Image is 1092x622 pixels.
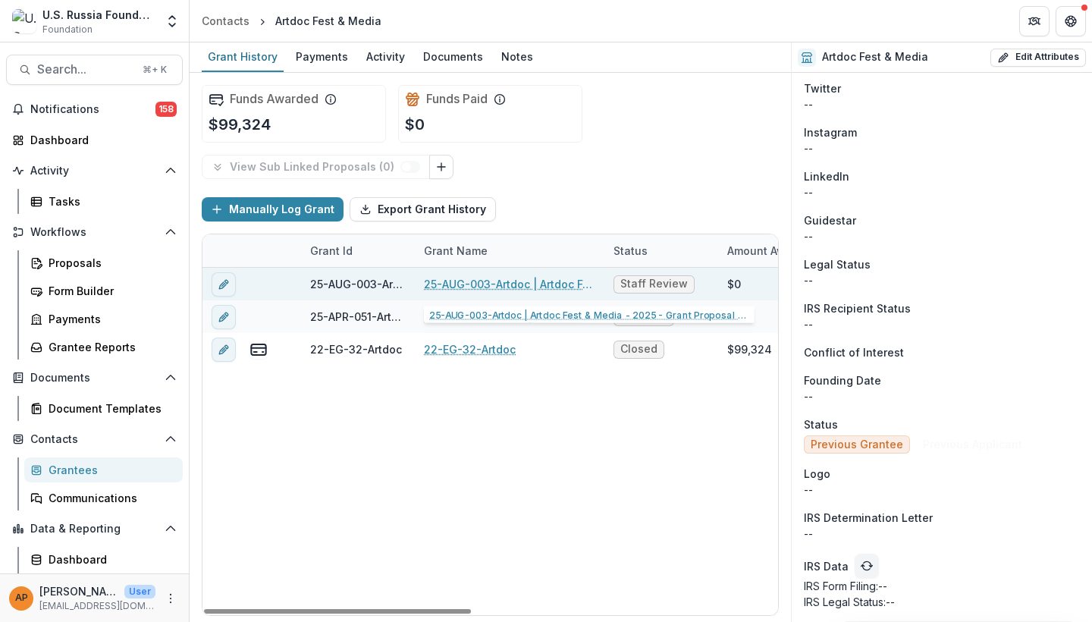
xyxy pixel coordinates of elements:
[604,243,657,259] div: Status
[24,278,183,303] a: Form Builder
[424,341,516,357] a: 22-EG-32-Artdoc
[620,310,667,323] span: Declined
[6,366,183,390] button: Open Documents
[604,234,718,267] div: Status
[49,401,171,416] div: Document Templates
[24,547,183,572] a: Dashboard
[6,159,183,183] button: Open Activity
[804,256,871,272] span: Legal Status
[162,6,183,36] button: Open entity switcher
[495,42,539,72] a: Notes
[212,338,236,362] button: edit
[209,113,271,136] p: $99,324
[718,243,826,259] div: Amount Awarded
[804,272,1080,288] div: --
[426,92,488,106] h2: Funds Paid
[202,42,284,72] a: Grant History
[923,438,1022,451] span: Previous Applicant
[202,46,284,68] div: Grant History
[360,42,411,72] a: Activity
[804,140,1080,156] div: --
[37,62,133,77] span: Search...
[42,23,93,36] span: Foundation
[230,161,400,174] p: View Sub Linked Proposals ( 0 )
[301,234,415,267] div: Grant Id
[804,168,849,184] span: LinkedIn
[24,189,183,214] a: Tasks
[1056,6,1086,36] button: Get Help
[417,46,489,68] div: Documents
[42,7,155,23] div: U.S. Russia Foundation
[39,583,118,599] p: [PERSON_NAME]
[718,234,832,267] div: Amount Awarded
[30,165,158,177] span: Activity
[30,103,155,116] span: Notifications
[804,526,1080,542] p: --
[804,388,1080,404] div: --
[162,589,180,608] button: More
[49,255,171,271] div: Proposals
[202,197,344,221] button: Manually Log Grant
[804,212,856,228] span: Guidestar
[230,92,318,106] h2: Funds Awarded
[804,578,1080,594] p: IRS Form Filing: --
[6,127,183,152] a: Dashboard
[140,61,170,78] div: ⌘ + K
[811,438,903,451] span: Previous Grantee
[212,272,236,297] button: edit
[1019,6,1050,36] button: Partners
[24,457,183,482] a: Grantees
[804,510,933,526] span: IRS Determination Letter
[855,554,879,578] button: refresh
[30,523,158,536] span: Data & Reporting
[415,234,604,267] div: Grant Name
[24,306,183,331] a: Payments
[727,309,741,325] div: $0
[727,276,741,292] div: $0
[822,51,928,64] h2: Artdoc Fest & Media
[6,427,183,451] button: Open Contacts
[202,155,430,179] button: View Sub Linked Proposals (0)
[415,243,497,259] div: Grant Name
[49,339,171,355] div: Grantee Reports
[350,197,496,221] button: Export Grant History
[49,551,171,567] div: Dashboard
[6,220,183,244] button: Open Workflows
[202,13,249,29] div: Contacts
[804,228,1080,244] div: --
[24,396,183,421] a: Document Templates
[30,433,158,446] span: Contacts
[49,462,171,478] div: Grantees
[804,344,904,360] span: Conflict of Interest
[24,485,183,510] a: Communications
[804,124,857,140] span: Instagram
[429,155,453,179] button: Link Grants
[727,341,772,357] div: $99,324
[301,243,362,259] div: Grant Id
[212,305,236,329] button: edit
[249,341,268,359] button: view-payments
[49,490,171,506] div: Communications
[804,372,881,388] span: Founding Date
[155,102,177,117] span: 158
[30,372,158,385] span: Documents
[15,593,28,603] div: Anna P
[804,80,841,96] span: Twitter
[620,278,688,291] span: Staff Review
[804,96,1080,112] div: --
[424,276,595,292] a: 25-AUG-003-Artdoc | Artdoc Fest & Media - 2025 - Grant Proposal Application ([DATE])
[24,335,183,360] a: Grantee Reports
[49,193,171,209] div: Tasks
[804,316,1080,332] div: --
[417,42,489,72] a: Documents
[804,300,911,316] span: IRS Recipient Status
[24,250,183,275] a: Proposals
[30,226,158,239] span: Workflows
[310,309,406,325] div: 25-APR-051-Artdoc
[804,184,1080,200] div: --
[39,599,155,613] p: [EMAIL_ADDRESS][DOMAIN_NAME]
[196,10,388,32] nav: breadcrumb
[30,132,171,148] div: Dashboard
